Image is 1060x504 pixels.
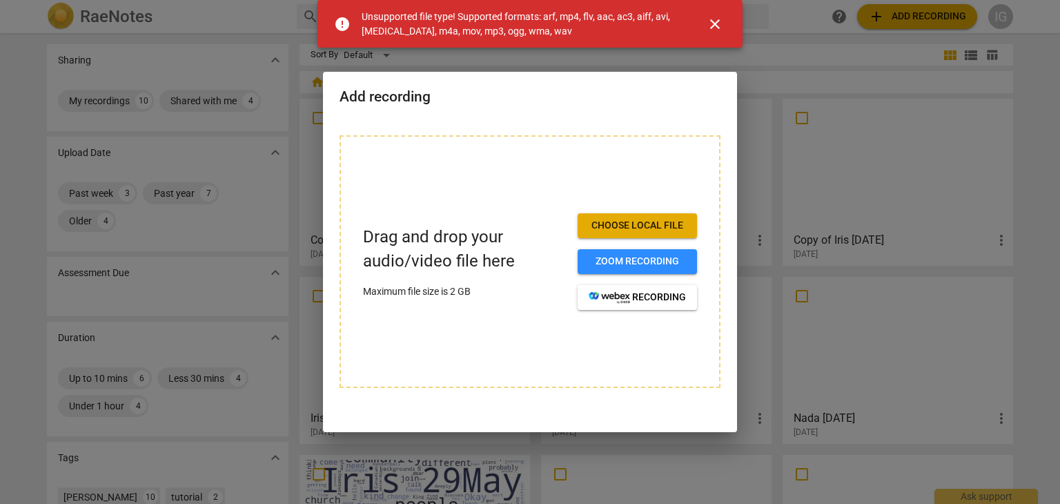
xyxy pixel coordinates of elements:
[363,225,567,273] p: Drag and drop your audio/video file here
[707,16,723,32] span: close
[334,16,351,32] span: error
[578,213,697,238] button: Choose local file
[698,8,732,41] button: Close
[362,10,682,38] div: Unsupported file type! Supported formats: arf, mp4, flv, aac, ac3, aiff, avi, [MEDICAL_DATA], m4a...
[578,249,697,274] button: Zoom recording
[578,285,697,310] button: recording
[589,219,686,233] span: Choose local file
[589,255,686,269] span: Zoom recording
[363,284,567,299] p: Maximum file size is 2 GB
[340,88,720,106] h2: Add recording
[589,291,686,304] span: recording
